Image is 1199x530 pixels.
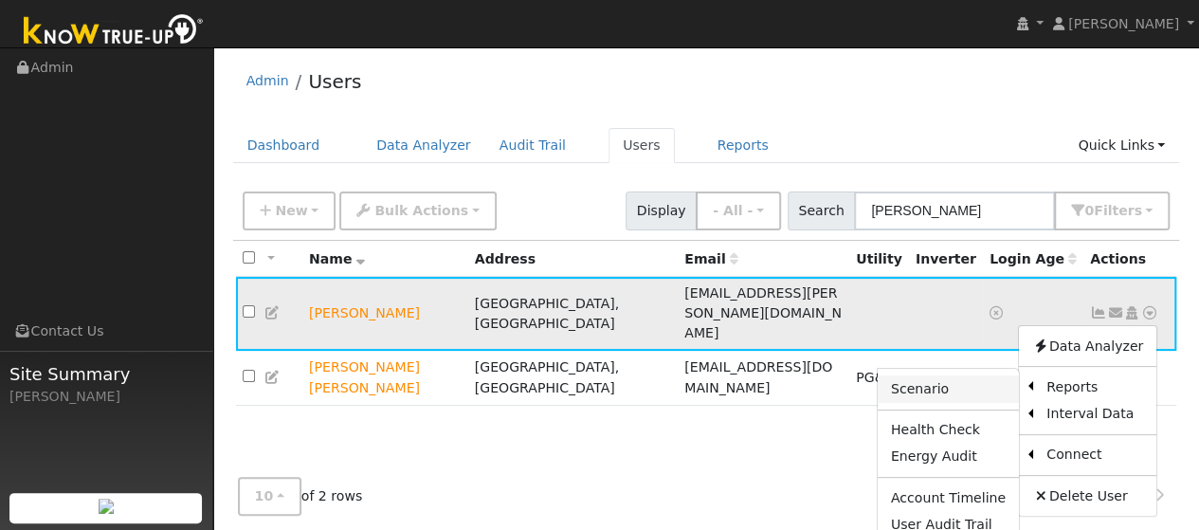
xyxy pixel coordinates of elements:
span: New [275,203,307,218]
span: s [1134,203,1141,218]
div: Inverter [916,249,976,269]
span: Filter [1094,203,1142,218]
button: New [243,192,336,230]
a: Login As [1123,305,1140,320]
div: Utility [856,249,902,269]
a: Users [308,70,361,93]
a: Data Analyzer [1019,333,1156,359]
a: Not connected [1090,305,1107,320]
a: Reports [1033,374,1156,400]
a: Edit User [264,370,282,385]
a: Health Check Report [878,417,1019,444]
span: [PERSON_NAME] [1068,16,1179,31]
a: Interval Data [1033,401,1156,428]
a: Reports [703,128,783,163]
a: Scenario Report [878,375,1019,402]
a: Other actions [1141,303,1158,323]
span: Site Summary [9,361,203,387]
button: Bulk Actions [339,192,496,230]
img: Know True-Up [14,10,213,53]
a: Users [609,128,675,163]
span: of 2 rows [238,477,363,516]
a: Delete User [1019,483,1156,509]
span: Days since last login [990,251,1077,266]
a: Edit User [264,305,282,320]
a: Admin [246,73,289,88]
button: 0Filters [1054,192,1170,230]
td: Lead [302,277,468,351]
a: Dashboard [233,128,335,163]
td: [GEOGRAPHIC_DATA], [GEOGRAPHIC_DATA] [468,277,678,351]
span: Name [309,251,365,266]
button: - All - [696,192,781,230]
div: Actions [1090,249,1170,269]
a: Quick Links [1063,128,1179,163]
img: retrieve [99,499,114,514]
a: Connect [1033,442,1156,468]
span: [EMAIL_ADDRESS][PERSON_NAME][DOMAIN_NAME] [684,285,842,340]
div: Address [475,249,671,269]
a: Audit Trail [485,128,580,163]
td: [GEOGRAPHIC_DATA], [GEOGRAPHIC_DATA] [468,351,678,405]
a: sumer.johal@gmail.com [1107,303,1124,323]
td: Lead [302,351,468,405]
span: PG&E [856,370,893,385]
input: Search [854,192,1055,230]
a: No login access [990,305,1007,320]
span: Bulk Actions [374,203,468,218]
span: Display [626,192,697,230]
span: Email [684,251,737,266]
span: [EMAIL_ADDRESS][DOMAIN_NAME] [684,359,832,394]
button: 10 [238,477,301,516]
span: Search [788,192,855,230]
span: 10 [255,488,274,503]
a: Data Analyzer [362,128,485,163]
a: Account Timeline Report [878,484,1019,511]
a: Energy Audit Report [878,444,1019,470]
div: [PERSON_NAME] [9,387,203,407]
